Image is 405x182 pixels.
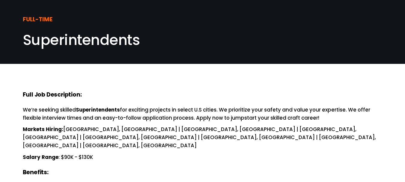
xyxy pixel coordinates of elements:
[23,126,63,133] strong: Markets Hiring:
[23,168,49,176] strong: Benefits:
[76,106,120,113] strong: Superintendents
[23,106,383,122] p: We’re seeking skilled for exciting projects in select U.S cities. We prioritize your safety and v...
[23,153,383,161] p: : $90K - $130K
[23,125,383,150] p: [GEOGRAPHIC_DATA], [GEOGRAPHIC_DATA] | [GEOGRAPHIC_DATA], [GEOGRAPHIC_DATA] | [GEOGRAPHIC_DATA], ...
[23,154,58,161] strong: Salary Range
[23,15,52,23] strong: FULL-TIME
[23,30,140,50] span: Superintendents
[23,91,82,99] strong: Full Job Description:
